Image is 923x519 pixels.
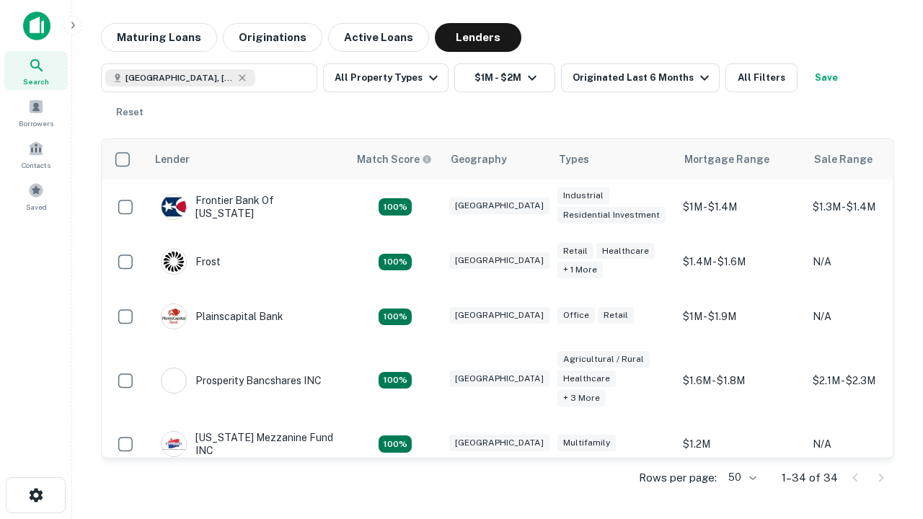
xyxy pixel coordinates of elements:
div: Plainscapital Bank [161,303,283,329]
td: $1.2M [676,417,805,471]
div: [US_STATE] Mezzanine Fund INC [161,431,334,457]
div: Prosperity Bancshares INC [161,368,322,394]
div: Matching Properties: 4, hasApolloMatch: undefined [379,198,412,216]
div: + 1 more [557,262,603,278]
img: picture [162,249,186,274]
iframe: Chat Widget [851,358,923,427]
button: Originations [223,23,322,52]
div: Multifamily [557,435,616,451]
div: Frost [161,249,221,275]
div: Healthcare [557,371,616,387]
img: picture [162,195,186,219]
div: Frontier Bank Of [US_STATE] [161,194,334,220]
th: Mortgage Range [676,139,805,179]
div: [GEOGRAPHIC_DATA] [449,435,549,451]
a: Borrowers [4,93,68,132]
span: Contacts [22,159,50,171]
div: Healthcare [596,243,655,259]
td: $1M - $1.4M [676,179,805,234]
img: capitalize-icon.png [23,12,50,40]
button: Active Loans [328,23,429,52]
div: [GEOGRAPHIC_DATA] [449,252,549,269]
button: Lenders [435,23,521,52]
img: picture [162,432,186,456]
div: Lender [155,151,190,168]
div: Originated Last 6 Months [573,69,713,86]
img: picture [162,304,186,329]
div: Retail [557,243,593,259]
button: All Property Types [323,63,449,92]
span: Borrowers [19,117,53,129]
div: Industrial [557,187,609,204]
span: [GEOGRAPHIC_DATA], [GEOGRAPHIC_DATA], [GEOGRAPHIC_DATA] [125,71,234,84]
div: Capitalize uses an advanced AI algorithm to match your search with the best lender. The match sco... [357,151,432,167]
div: 50 [723,467,759,488]
button: Originated Last 6 Months [561,63,720,92]
div: Matching Properties: 4, hasApolloMatch: undefined [379,254,412,271]
p: Rows per page: [639,469,717,487]
span: Saved [26,201,47,213]
div: Retail [598,307,634,324]
button: Save your search to get updates of matches that match your search criteria. [803,63,849,92]
div: Matching Properties: 6, hasApolloMatch: undefined [379,372,412,389]
button: All Filters [725,63,798,92]
th: Capitalize uses an advanced AI algorithm to match your search with the best lender. The match sco... [348,139,442,179]
div: [GEOGRAPHIC_DATA] [449,371,549,387]
div: Matching Properties: 5, hasApolloMatch: undefined [379,435,412,453]
div: Matching Properties: 4, hasApolloMatch: undefined [379,309,412,326]
button: Maturing Loans [101,23,217,52]
button: $1M - $2M [454,63,555,92]
div: Residential Investment [557,207,666,223]
div: + 3 more [557,390,606,407]
img: picture [162,368,186,393]
div: [GEOGRAPHIC_DATA] [449,307,549,324]
div: Types [559,151,589,168]
span: Search [23,76,49,87]
div: Office [557,307,595,324]
div: [GEOGRAPHIC_DATA] [449,198,549,214]
a: Contacts [4,135,68,174]
div: Agricultural / Rural [557,351,650,368]
div: Geography [451,151,507,168]
button: Reset [107,98,153,127]
p: 1–34 of 34 [782,469,838,487]
td: $1M - $1.9M [676,289,805,344]
a: Search [4,51,68,90]
th: Geography [442,139,550,179]
td: $1.6M - $1.8M [676,344,805,417]
a: Saved [4,177,68,216]
th: Types [550,139,676,179]
th: Lender [146,139,348,179]
h6: Match Score [357,151,429,167]
div: Sale Range [814,151,873,168]
td: $1.4M - $1.6M [676,234,805,289]
div: Mortgage Range [684,151,769,168]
